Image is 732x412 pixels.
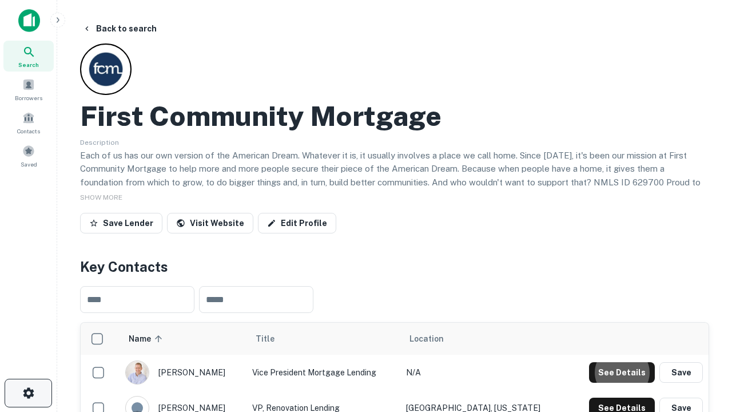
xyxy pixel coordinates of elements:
[246,355,400,390] td: Vice President Mortgage Lending
[21,160,37,169] span: Saved
[3,140,54,171] a: Saved
[120,323,246,355] th: Name
[80,193,122,201] span: SHOW MORE
[125,360,241,385] div: [PERSON_NAME]
[17,126,40,136] span: Contacts
[256,332,289,346] span: Title
[400,355,566,390] td: N/A
[80,256,709,277] h4: Key Contacts
[80,149,709,203] p: Each of us has our own version of the American Dream. Whatever it is, it usually involves a place...
[78,18,161,39] button: Back to search
[675,284,732,339] iframe: Chat Widget
[3,41,54,72] a: Search
[659,362,703,383] button: Save
[258,213,336,233] a: Edit Profile
[3,107,54,138] a: Contacts
[80,100,441,133] h2: First Community Mortgage
[80,213,162,233] button: Save Lender
[409,332,444,346] span: Location
[18,60,39,69] span: Search
[80,138,119,146] span: Description
[400,323,566,355] th: Location
[18,9,40,32] img: capitalize-icon.png
[126,361,149,384] img: 1520878720083
[589,362,655,383] button: See Details
[246,323,400,355] th: Title
[15,93,42,102] span: Borrowers
[3,74,54,105] a: Borrowers
[129,332,166,346] span: Name
[167,213,253,233] a: Visit Website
